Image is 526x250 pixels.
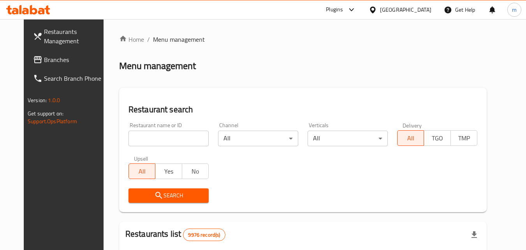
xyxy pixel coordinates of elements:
li: / [147,35,150,44]
span: m [512,5,517,14]
button: TGO [424,130,450,146]
span: No [185,166,206,177]
button: All [397,130,424,146]
span: Search Branch Phone [44,74,106,83]
h2: Menu management [119,60,196,72]
a: Restaurants Management [27,22,112,50]
h2: Restaurant search [128,104,477,115]
span: Restaurants Management [44,27,106,46]
div: [GEOGRAPHIC_DATA] [380,5,431,14]
span: TGO [427,133,447,144]
div: All [308,131,388,146]
div: Export file [465,225,484,244]
a: Support.OpsPlatform [28,116,77,126]
input: Search for restaurant name or ID.. [128,131,209,146]
h2: Restaurants list [125,228,225,241]
button: TMP [450,130,477,146]
span: Search [135,191,202,200]
div: Total records count [183,229,225,241]
span: Get support on: [28,108,63,119]
a: Branches [27,50,112,69]
span: All [401,133,421,144]
button: All [128,163,155,179]
a: Search Branch Phone [27,69,112,88]
span: TMP [454,133,474,144]
div: All [218,131,298,146]
div: Plugins [326,5,343,14]
span: Version: [28,95,47,105]
span: All [132,166,152,177]
label: Delivery [403,122,422,128]
nav: breadcrumb [119,35,487,44]
span: 1.0.0 [48,95,60,105]
button: No [182,163,209,179]
button: Yes [155,163,182,179]
a: Home [119,35,144,44]
span: Menu management [153,35,205,44]
span: Branches [44,55,106,64]
span: 9976 record(s) [183,231,225,239]
label: Upsell [134,156,148,161]
button: Search [128,188,209,203]
span: Yes [158,166,179,177]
